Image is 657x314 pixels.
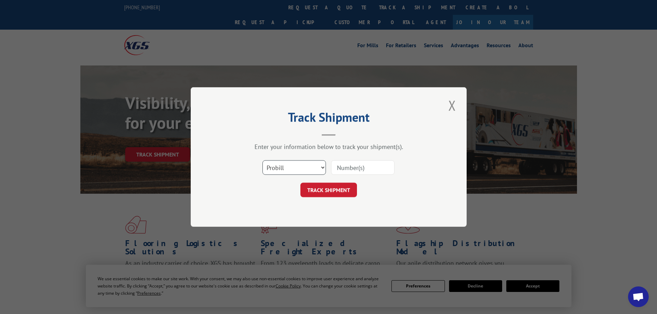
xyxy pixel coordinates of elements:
[225,143,432,151] div: Enter your information below to track your shipment(s).
[628,286,649,307] a: Open chat
[225,112,432,125] h2: Track Shipment
[446,96,458,115] button: Close modal
[331,160,395,175] input: Number(s)
[300,183,357,197] button: TRACK SHIPMENT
